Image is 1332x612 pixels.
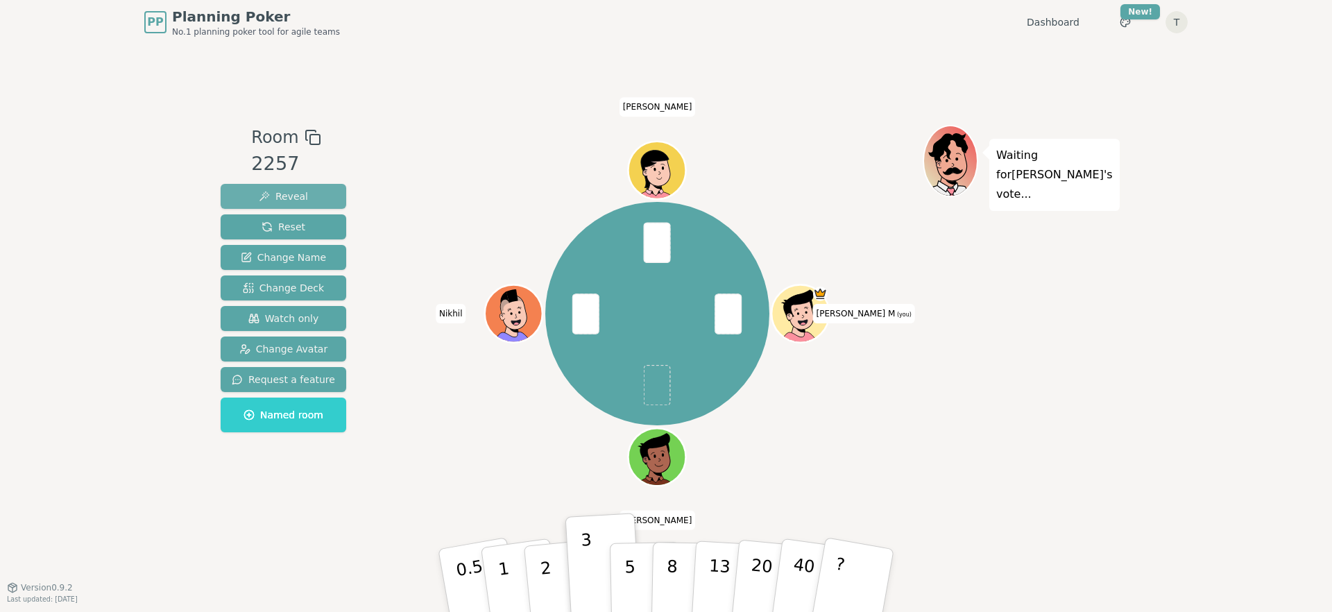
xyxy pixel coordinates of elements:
[241,250,326,264] span: Change Name
[812,304,914,323] span: Click to change your name
[251,125,298,150] span: Room
[243,281,324,295] span: Change Deck
[581,530,596,606] p: 3
[144,7,340,37] a: PPPlanning PokerNo.1 planning poker tool for agile teams
[232,373,335,386] span: Request a feature
[221,184,346,209] button: Reveal
[251,150,321,178] div: 2257
[620,97,696,117] span: Click to change your name
[262,220,305,234] span: Reset
[221,337,346,362] button: Change Avatar
[239,342,328,356] span: Change Avatar
[221,214,346,239] button: Reset
[221,306,346,331] button: Watch only
[221,398,346,432] button: Named room
[774,287,828,341] button: Click to change your avatar
[221,245,346,270] button: Change Name
[259,189,308,203] span: Reveal
[172,7,340,26] span: Planning Poker
[813,287,828,301] span: Thilak M is the host
[244,408,323,422] span: Named room
[1113,10,1138,35] button: New!
[172,26,340,37] span: No.1 planning poker tool for agile teams
[895,312,912,318] span: (you)
[7,582,73,593] button: Version0.9.2
[7,595,78,603] span: Last updated: [DATE]
[1120,4,1160,19] div: New!
[248,312,319,325] span: Watch only
[1027,15,1079,29] a: Dashboard
[620,511,696,530] span: Click to change your name
[221,367,346,392] button: Request a feature
[21,582,73,593] span: Version 0.9.2
[996,146,1113,204] p: Waiting for [PERSON_NAME] 's vote...
[1165,11,1188,33] button: T
[147,14,163,31] span: PP
[436,304,466,323] span: Click to change your name
[221,275,346,300] button: Change Deck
